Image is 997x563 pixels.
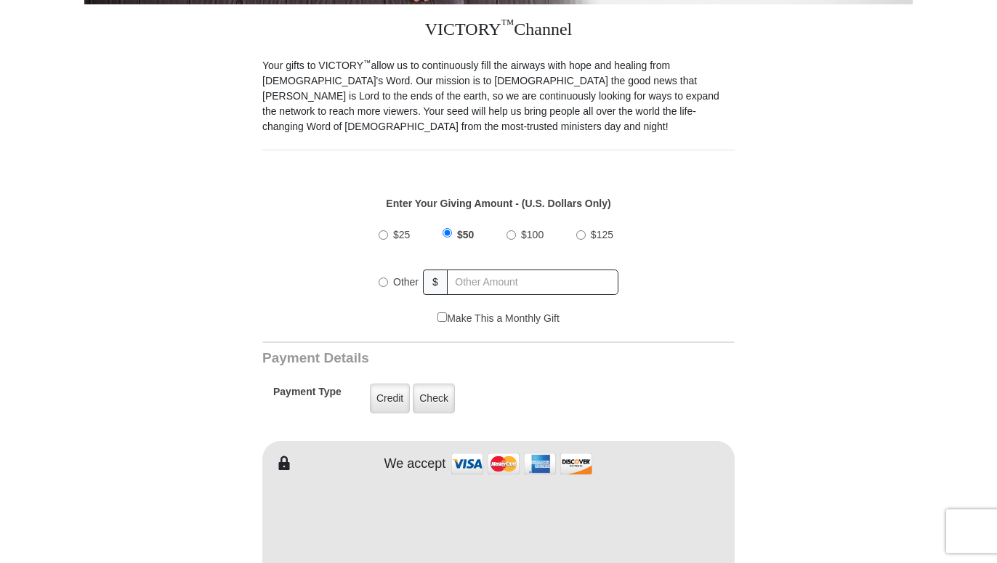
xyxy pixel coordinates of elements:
[413,384,455,413] label: Check
[386,198,610,209] strong: Enter Your Giving Amount - (U.S. Dollars Only)
[447,270,618,295] input: Other Amount
[384,456,446,472] h4: We accept
[437,312,447,322] input: Make This a Monthly Gift
[521,229,544,240] span: $100
[457,229,474,240] span: $50
[501,17,514,31] sup: ™
[273,386,342,405] h5: Payment Type
[262,58,735,134] p: Your gifts to VICTORY allow us to continuously fill the airways with hope and healing from [DEMOG...
[262,4,735,58] h3: VICTORY Channel
[393,276,419,288] span: Other
[591,229,613,240] span: $125
[262,350,633,367] h3: Payment Details
[370,384,410,413] label: Credit
[393,229,410,240] span: $25
[449,448,594,479] img: credit cards accepted
[437,311,560,326] label: Make This a Monthly Gift
[363,58,371,67] sup: ™
[423,270,448,295] span: $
